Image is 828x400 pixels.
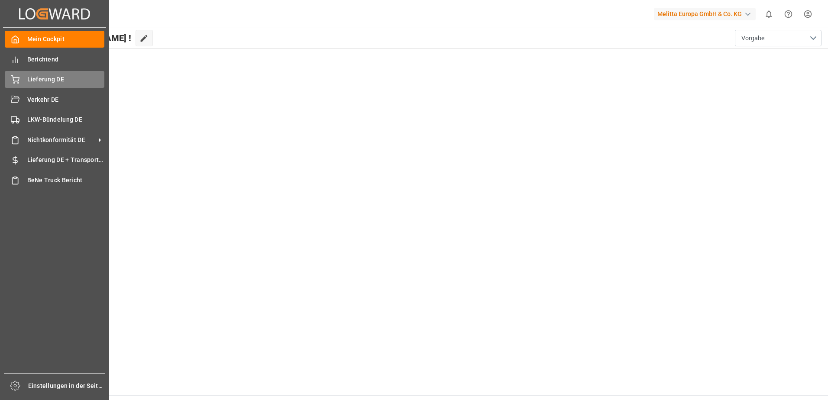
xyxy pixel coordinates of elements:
[759,4,779,24] button: 0 neue Benachrichtigungen anzeigen
[27,55,105,64] span: Berichtend
[5,152,104,168] a: Lieferung DE + Transportkosten
[779,4,798,24] button: Hilfe-Center
[5,31,104,48] a: Mein Cockpit
[5,171,104,188] a: BeNe Truck Bericht
[5,91,104,108] a: Verkehr DE
[5,51,104,68] a: Berichtend
[654,6,759,22] button: Melitta Europa GmbH & Co. KG
[5,71,104,88] a: Lieferung DE
[36,30,131,46] span: Hallo [PERSON_NAME] !
[741,34,764,43] span: Vorgabe
[27,35,105,44] span: Mein Cockpit
[27,135,96,145] span: Nichtkonformität DE
[27,115,105,124] span: LKW-Bündelung DE
[27,75,105,84] span: Lieferung DE
[27,95,105,104] span: Verkehr DE
[735,30,822,46] button: Menü öffnen
[27,176,105,185] span: BeNe Truck Bericht
[5,111,104,128] a: LKW-Bündelung DE
[27,155,105,165] span: Lieferung DE + Transportkosten
[28,381,106,390] span: Einstellungen in der Seitenleiste
[657,10,742,19] font: Melitta Europa GmbH & Co. KG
